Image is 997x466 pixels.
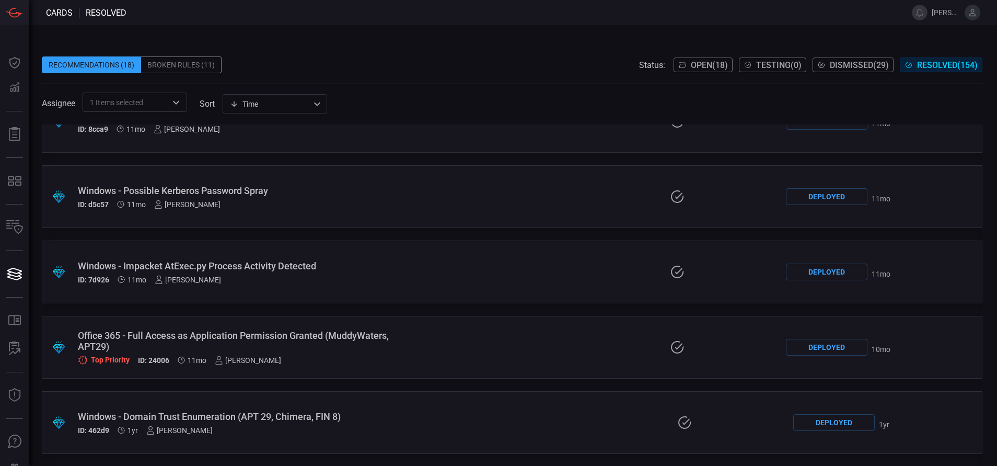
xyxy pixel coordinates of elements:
h5: ID: d5c57 [78,200,109,209]
div: [PERSON_NAME] [154,200,221,209]
button: Inventory [2,215,27,240]
span: Sep 09, 2024 11:18 PM [872,270,890,278]
div: [PERSON_NAME] [154,125,220,133]
button: Detections [2,75,27,100]
div: Deployed [786,264,867,280]
span: Sep 10, 2024 1:38 PM [126,125,145,133]
span: Sep 08, 2024 12:35 PM [188,356,206,365]
h5: ID: 7d926 [78,276,109,284]
div: Recommendations (18) [42,56,141,73]
span: [PERSON_NAME].[PERSON_NAME] [932,8,960,17]
button: Dismissed(29) [813,58,894,72]
div: [PERSON_NAME] [146,426,213,435]
button: Ask Us A Question [2,429,27,454]
div: Deployed [786,339,867,356]
button: Rule Catalog [2,308,27,333]
div: Windows - Possible Kerberos Password Spray [78,185,394,196]
span: Resolved ( 154 ) [917,60,978,70]
button: Resolved(154) [900,58,982,72]
button: Testing(0) [739,58,806,72]
div: Deployed [786,188,867,205]
div: Office 365 - Full Access as Application Permission Granted (MuddyWaters, APT29) [78,330,394,352]
span: Sep 10, 2024 11:12 PM [872,195,890,203]
span: 1 Items selected [90,97,143,108]
button: Cards [2,262,27,287]
button: Open [169,95,183,110]
button: Open(18) [674,58,733,72]
button: Threat Intelligence [2,383,27,408]
span: Dismissed ( 29 ) [830,60,889,70]
span: Testing ( 0 ) [756,60,802,70]
span: Sep 08, 2024 12:40 PM [127,276,146,284]
span: Sep 10, 2024 1:38 PM [127,200,146,209]
button: MITRE - Detection Posture [2,168,27,194]
h5: ID: 8cca9 [78,125,108,133]
div: Deployed [793,414,875,431]
span: Status: [639,60,665,70]
span: Oct 09, 2024 12:32 AM [872,345,890,354]
div: [PERSON_NAME] [155,276,221,284]
button: Reports [2,122,27,147]
div: Windows - Impacket AtExec.py Process Activity Detected [78,260,394,271]
div: Top Priority [78,355,130,365]
span: Jun 16, 2024 1:39 PM [127,426,138,435]
h5: ID: 462d9 [78,426,109,435]
div: [PERSON_NAME] [215,356,281,365]
div: Broken Rules (11) [141,56,222,73]
button: ALERT ANALYSIS [2,336,27,361]
h5: ID: 24006 [138,356,169,365]
span: Jun 24, 2024 9:34 PM [879,420,889,429]
span: Open ( 18 ) [691,60,728,70]
label: sort [200,99,215,109]
button: Dashboard [2,50,27,75]
div: Windows - Domain Trust Enumeration (APT 29, Chimera, FIN 8) [78,411,399,422]
div: Time [230,99,310,109]
span: Cards [46,8,73,18]
span: Assignee [42,98,75,108]
span: resolved [86,8,126,18]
